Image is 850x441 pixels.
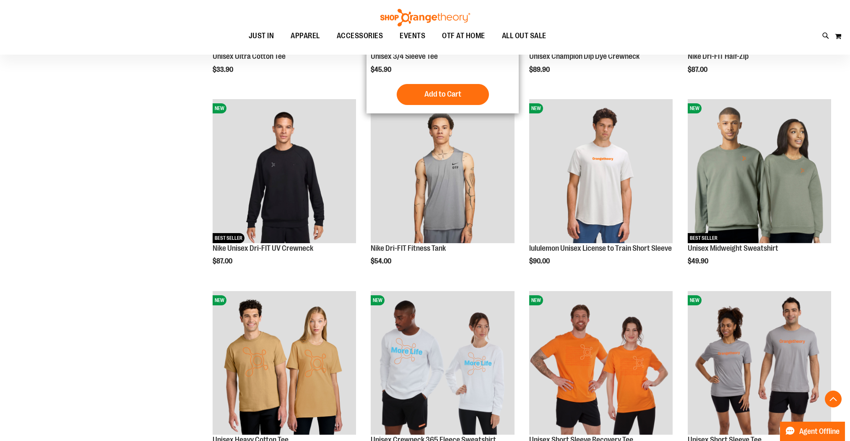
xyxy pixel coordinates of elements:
[688,99,831,243] img: Unisex Midweight Sweatshirt
[213,99,356,244] a: Nike Unisex Dri-FIT UV CrewneckNEWBEST SELLER
[529,244,672,252] a: lululemon Unisex License to Train Short Sleeve
[529,295,543,305] span: NEW
[371,52,438,60] a: Unisex 3/4 Sleeve Tee
[529,103,543,113] span: NEW
[371,66,393,73] span: $45.90
[213,233,244,243] span: BEST SELLER
[213,295,226,305] span: NEW
[213,99,356,243] img: Nike Unisex Dri-FIT UV Crewneck
[688,99,831,244] a: Unisex Midweight SweatshirtNEWBEST SELLER
[688,295,702,305] span: NEW
[529,291,673,435] img: Unisex Short Sleeve Recovery Tee
[502,26,546,45] span: ALL OUT SALE
[688,244,778,252] a: Unisex Midweight Sweatshirt
[371,295,385,305] span: NEW
[688,257,710,265] span: $49.90
[291,26,320,45] span: APPAREL
[529,99,673,244] a: lululemon Unisex License to Train Short SleeveNEW
[688,103,702,113] span: NEW
[213,257,234,265] span: $87.00
[213,291,356,435] img: Unisex Heavy Cotton Tee
[213,52,286,60] a: Unisex Ultra Cotton Tee
[688,233,720,243] span: BEST SELLER
[688,291,831,436] a: Unisex Short Sleeve TeeNEW
[525,95,677,286] div: product
[442,26,485,45] span: OTF AT HOME
[208,95,360,286] div: product
[371,291,514,435] img: Unisex Crewneck 365 Fleece Sweatshirt
[371,99,514,244] a: Nike Dri-FIT Fitness TankNEW
[213,291,356,436] a: Unisex Heavy Cotton TeeNEW
[529,52,639,60] a: Unisex Champion Dip Dye Crewneck
[371,244,446,252] a: Nike Dri-FIT Fitness Tank
[825,391,842,407] button: Back To Top
[688,66,709,73] span: $87.00
[424,89,461,99] span: Add to Cart
[688,291,831,435] img: Unisex Short Sleeve Tee
[213,66,234,73] span: $33.90
[684,95,835,286] div: product
[397,84,489,105] button: Add to Cart
[213,244,313,252] a: Nike Unisex Dri-FIT UV Crewneck
[213,103,226,113] span: NEW
[249,26,274,45] span: JUST IN
[529,291,673,436] a: Unisex Short Sleeve Recovery TeeNEW
[400,26,425,45] span: EVENTS
[371,99,514,243] img: Nike Dri-FIT Fitness Tank
[799,428,840,436] span: Agent Offline
[337,26,383,45] span: ACCESSORIES
[529,99,673,243] img: lululemon Unisex License to Train Short Sleeve
[780,422,845,441] button: Agent Offline
[529,66,551,73] span: $89.90
[371,291,514,436] a: Unisex Crewneck 365 Fleece SweatshirtNEW
[529,257,551,265] span: $90.00
[371,257,393,265] span: $54.00
[688,52,749,60] a: Nike Dri-FIT Half-Zip
[367,95,518,286] div: product
[379,9,471,26] img: Shop Orangetheory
